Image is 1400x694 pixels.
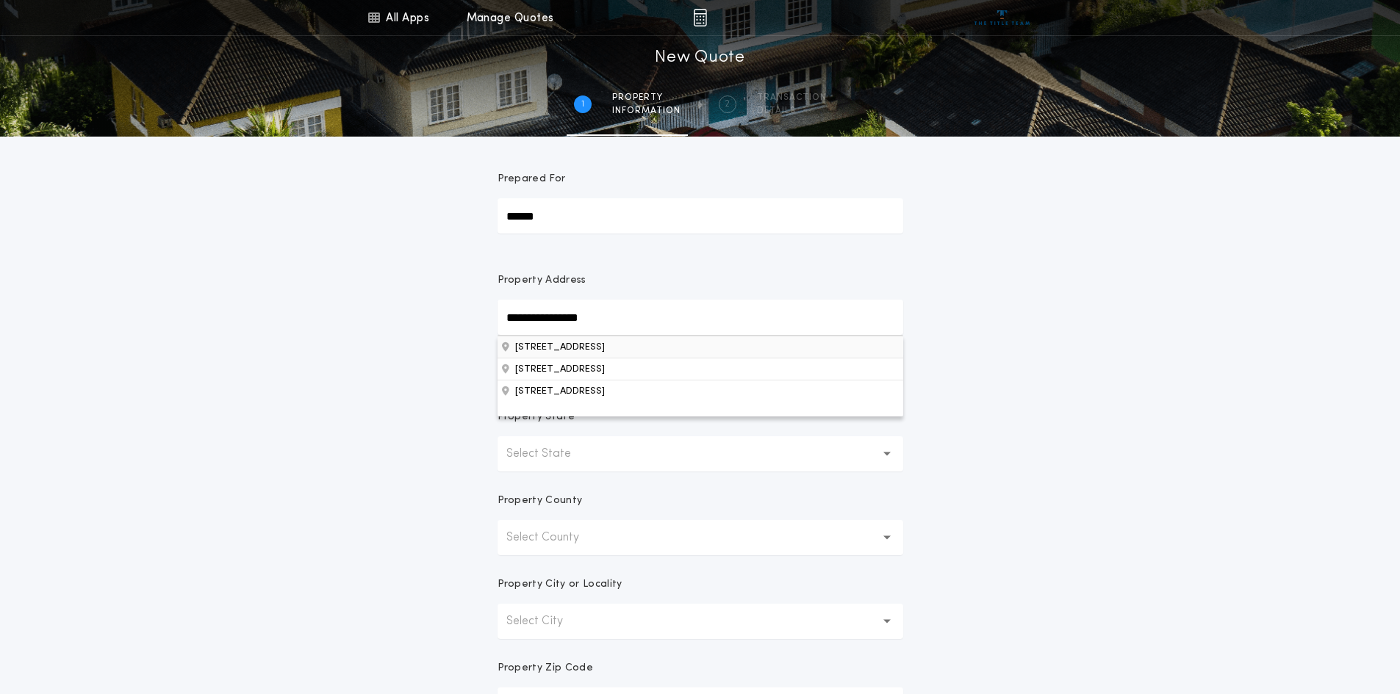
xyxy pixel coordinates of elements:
span: details [757,105,827,117]
p: Select County [506,529,603,546]
span: Property [612,92,681,104]
h1: New Quote [655,46,744,70]
span: Transaction [757,92,827,104]
p: Property State [498,410,575,424]
button: Select County [498,520,903,555]
h2: 1 [581,98,584,110]
p: Property Address [498,273,903,288]
span: information [612,105,681,117]
button: Property Address[STREET_ADDRESS][STREET_ADDRESS] [498,358,903,380]
p: Prepared For [498,172,566,187]
h2: 2 [725,98,730,110]
button: Select City [498,604,903,639]
input: Prepared For [498,198,903,234]
p: Property Zip Code [498,661,593,676]
button: Select State [498,436,903,471]
p: Property County [498,494,583,508]
img: vs-icon [974,10,1030,25]
img: img [693,9,707,26]
button: Property Address[STREET_ADDRESS][STREET_ADDRESS] [498,336,903,358]
button: Property Address[STREET_ADDRESS][STREET_ADDRESS] [498,380,903,402]
p: Select City [506,612,586,630]
p: Property City or Locality [498,577,622,592]
p: Select State [506,445,595,463]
